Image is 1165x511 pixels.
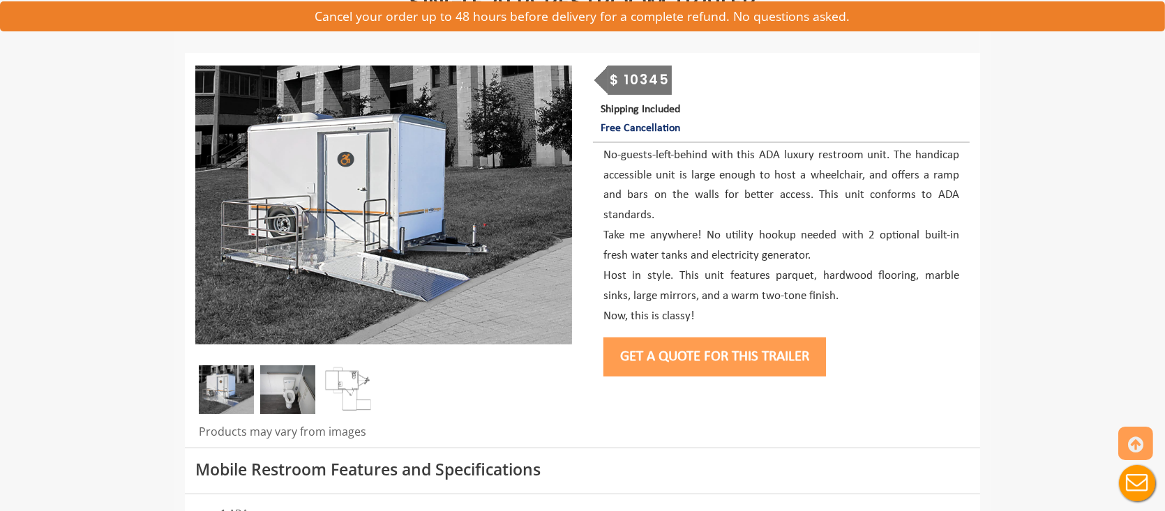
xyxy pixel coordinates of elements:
[199,365,254,414] img: Single ADA
[601,100,970,138] p: Shipping Included
[195,461,970,478] h3: Mobile Restroom Features and Specifications
[195,424,572,448] div: Products may vary from images
[601,123,680,134] span: Free Cancellation
[260,365,315,414] img: Single ADA Inside-min
[608,66,672,95] div: $ 10345
[321,365,376,414] img: Single ADA plan
[603,337,826,376] button: Get a Quote for this Trailer
[1109,455,1165,511] button: Live Chat
[603,349,826,364] a: Get a Quote for this Trailer
[603,146,959,327] p: No-guests-left-behind with this ADA luxury restroom unit. The handicap accessible unit is large e...
[195,66,572,344] img: Single ADA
